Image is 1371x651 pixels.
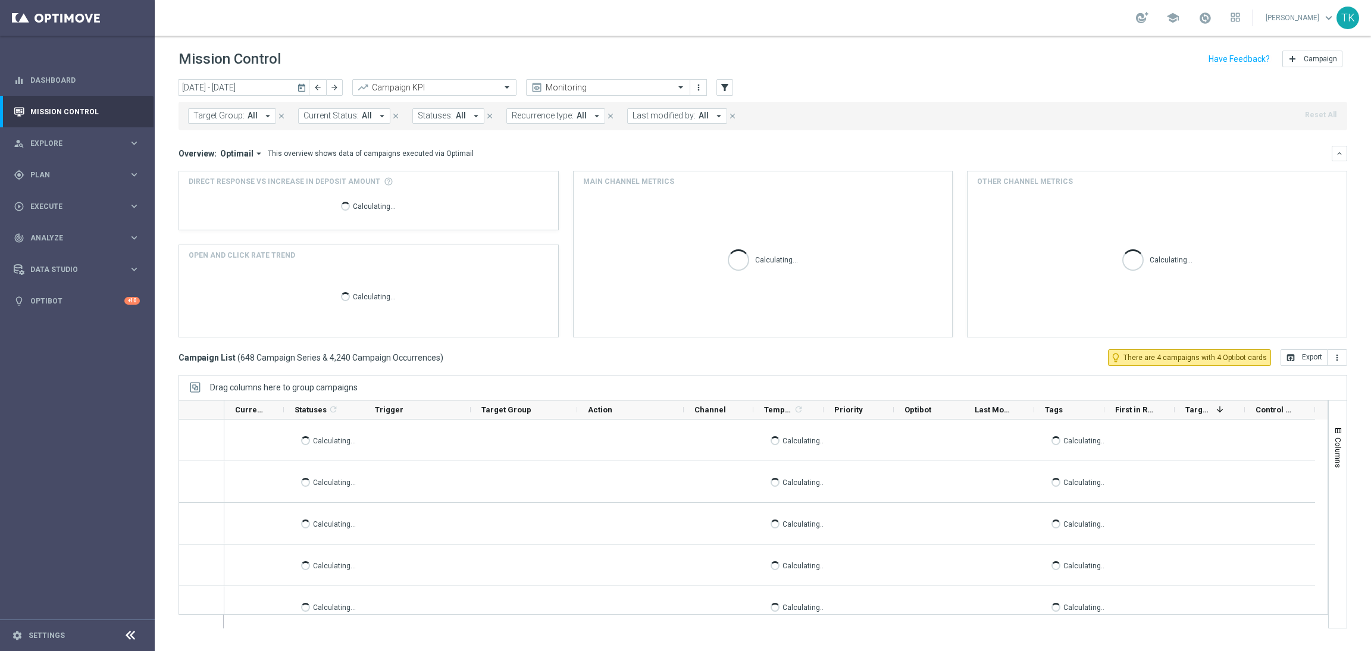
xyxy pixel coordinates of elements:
span: Columns [1334,437,1343,468]
p: Calculating... [313,518,356,529]
a: Settings [29,632,65,639]
i: arrow_drop_down [591,111,602,121]
p: Calculating... [782,434,825,446]
i: equalizer [14,75,24,86]
span: Statuses [295,405,327,414]
button: open_in_browser Export [1281,349,1328,366]
i: arrow_drop_down [253,148,264,159]
span: Priority [834,405,863,414]
span: Plan [30,171,129,179]
button: Target Group: All arrow_drop_down [188,108,276,124]
p: Calculating... [313,434,356,446]
i: refresh [328,405,338,414]
span: Optimail [220,148,253,159]
button: Data Studio keyboard_arrow_right [13,265,140,274]
span: Target Group [481,405,531,414]
i: arrow_back [314,83,322,92]
ng-select: Campaign KPI [352,79,517,96]
div: Dashboard [14,64,140,96]
span: Statuses: [418,111,453,121]
i: track_changes [14,233,24,243]
button: add Campaign [1282,51,1342,67]
span: Last Modified By [975,405,1014,414]
span: Trigger [375,405,403,414]
i: keyboard_arrow_down [1335,149,1344,158]
i: arrow_drop_down [377,111,387,121]
i: more_vert [1332,353,1342,362]
button: lightbulb_outline There are 4 campaigns with 4 Optibot cards [1108,349,1271,366]
div: track_changes Analyze keyboard_arrow_right [13,233,140,243]
p: Calculating... [1063,476,1106,487]
i: add [1288,54,1297,64]
multiple-options-button: Export to CSV [1281,352,1347,362]
p: Calculating... [782,601,825,612]
i: lightbulb_outline [1110,352,1121,363]
div: TK [1336,7,1359,29]
i: preview [531,82,543,93]
span: First in Range [1115,405,1154,414]
p: Calculating... [353,290,396,302]
button: more_vert [693,80,705,95]
button: arrow_forward [326,79,343,96]
a: Dashboard [30,64,140,96]
span: All [456,111,466,121]
input: Have Feedback? [1209,55,1270,63]
button: arrow_back [309,79,326,96]
p: Calculating... [755,253,798,265]
div: This overview shows data of campaigns executed via Optimail [268,148,474,159]
a: Optibot [30,285,124,317]
input: Select date range [179,79,309,96]
i: lightbulb [14,296,24,306]
p: Calculating... [313,476,356,487]
span: Target Group: [193,111,245,121]
ng-select: Monitoring [526,79,690,96]
i: keyboard_arrow_right [129,264,140,275]
button: Mission Control [13,107,140,117]
a: Mission Control [30,96,140,127]
h4: OPEN AND CLICK RATE TREND [189,250,295,261]
button: close [390,109,401,123]
span: Optibot [904,405,931,414]
span: ) [440,352,443,363]
button: Optimail arrow_drop_down [217,148,268,159]
p: Calculating... [353,200,396,211]
span: Drag columns here to group campaigns [210,383,358,392]
button: keyboard_arrow_down [1332,146,1347,161]
i: keyboard_arrow_right [129,232,140,243]
p: Calculating... [782,559,825,571]
p: Calculating... [782,476,825,487]
h4: Other channel metrics [977,176,1073,187]
span: All [362,111,372,121]
span: Last modified by: [633,111,696,121]
i: play_circle_outline [14,201,24,212]
button: filter_alt [716,79,733,96]
i: today [297,82,308,93]
button: close [605,109,616,123]
span: Current Status [235,405,264,414]
button: more_vert [1328,349,1347,366]
span: Calculate column [327,403,338,416]
span: There are 4 campaigns with 4 Optibot cards [1123,352,1267,363]
span: Calculate column [792,403,803,416]
div: Analyze [14,233,129,243]
span: Targeted Customers [1185,405,1212,414]
div: +10 [124,297,140,305]
h3: Campaign List [179,352,443,363]
p: Calculating... [1063,518,1106,529]
span: keyboard_arrow_down [1322,11,1335,24]
i: more_vert [694,83,703,92]
i: gps_fixed [14,170,24,180]
i: close [486,112,494,120]
i: arrow_drop_down [471,111,481,121]
i: settings [12,630,23,641]
p: Calculating... [1063,559,1106,571]
i: trending_up [357,82,369,93]
p: Calculating... [313,559,356,571]
span: Explore [30,140,129,147]
i: keyboard_arrow_right [129,201,140,212]
button: play_circle_outline Execute keyboard_arrow_right [13,202,140,211]
p: Calculating... [313,601,356,612]
div: lightbulb Optibot +10 [13,296,140,306]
